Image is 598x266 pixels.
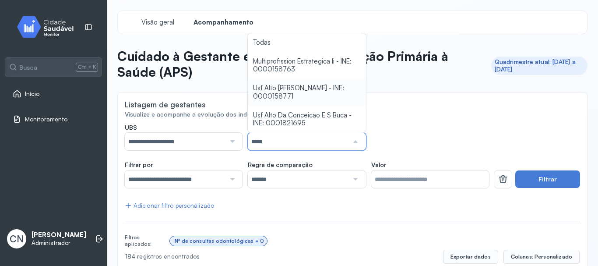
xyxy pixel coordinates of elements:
span: Monitoramento [25,116,67,123]
li: Usf Alto Da Conceicao E S Buca - INE: 0001821695 [248,106,366,133]
a: Monitoramento [13,115,94,124]
p: Cuidado à Gestante e Puérpera na Atenção Primária à Saúde (APS) [117,48,484,80]
div: Visualize e acompanhe a evolução dos indivíduos do indicador [125,111,580,118]
li: Todas [248,33,366,52]
span: Busca [19,64,37,71]
span: Valor [371,161,386,169]
span: Início [25,90,40,98]
div: Quadrimestre atual: [DATE] a [DATE] [495,58,584,73]
p: [PERSON_NAME] [32,231,86,239]
div: Nº de consultas odontológicas = 0 [175,238,264,244]
span: Regra de comparação [248,161,313,169]
div: Filtros aplicados: [125,234,166,247]
li: Usf Alto [PERSON_NAME] - INE: 0000158771 [248,79,366,106]
span: CN [10,233,24,245]
li: Multiprofission Estrategica Ii - INE: 0000158763 [248,52,366,79]
span: Visão geral [141,18,174,27]
span: Acompanhamento [193,18,253,27]
div: 184 registros encontrados [125,253,436,260]
span: Colunas: Personalizado [511,253,572,260]
span: UBS [125,124,137,131]
div: Adicionar filtro personalizado [125,202,214,209]
button: Colunas: Personalizado [503,250,580,264]
p: Administrador [32,239,86,247]
button: Filtrar [515,170,580,188]
span: Filtrar por [125,161,153,169]
button: Exportar dados [443,250,498,264]
span: Ctrl + K [76,63,98,71]
img: monitor.svg [9,14,88,40]
div: Listagem de gestantes [125,100,206,109]
a: Início [13,89,94,98]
